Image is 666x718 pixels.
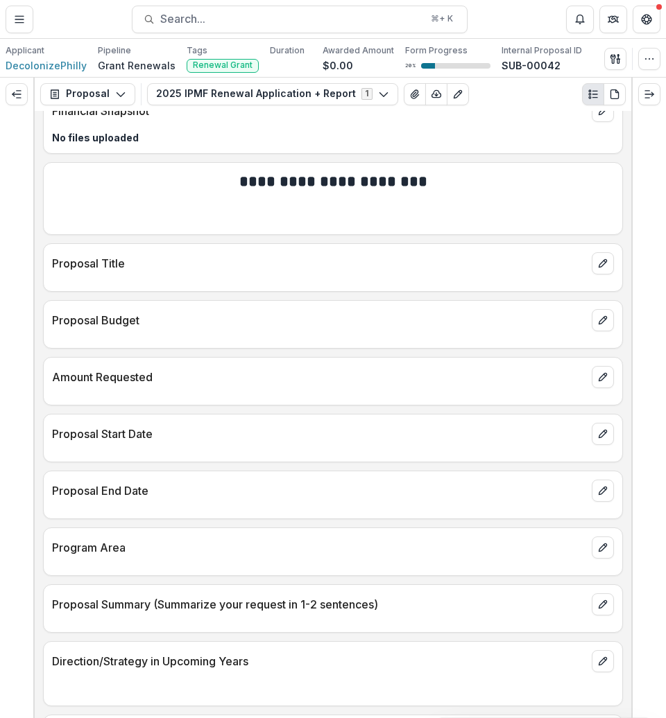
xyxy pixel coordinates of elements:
[52,369,586,385] p: Amount Requested
[405,61,416,71] p: 20 %
[592,100,614,122] button: edit
[52,130,614,145] p: No files uploaded
[160,12,422,26] span: Search...
[98,44,131,57] p: Pipeline
[404,83,426,105] button: View Attached Files
[187,44,207,57] p: Tags
[6,83,28,105] button: Expand left
[52,482,586,499] p: Proposal End Date
[638,83,660,105] button: Expand right
[147,83,398,105] button: 2025 IPMF Renewal Application + Report1
[6,58,87,73] a: DecolonizePhilly
[40,83,135,105] button: Proposal
[52,426,586,442] p: Proposal Start Date
[323,58,353,73] p: $0.00
[52,653,586,669] p: Direction/Strategy in Upcoming Years
[52,103,586,119] p: Financial Snapshot
[592,593,614,615] button: edit
[52,596,586,613] p: Proposal Summary (Summarize your request in 1-2 sentences)
[98,58,176,73] p: Grant Renewals
[270,44,305,57] p: Duration
[502,44,582,57] p: Internal Proposal ID
[592,650,614,672] button: edit
[447,83,469,105] button: Edit as form
[6,6,33,33] button: Toggle Menu
[599,6,627,33] button: Partners
[502,58,561,73] p: SUB-00042
[6,44,44,57] p: Applicant
[405,44,468,57] p: Form Progress
[52,312,586,329] p: Proposal Budget
[582,83,604,105] button: Plaintext view
[592,252,614,274] button: edit
[592,309,614,331] button: edit
[592,480,614,502] button: edit
[604,83,626,105] button: PDF view
[566,6,594,33] button: Notifications
[52,539,586,556] p: Program Area
[428,11,456,26] div: ⌘ + K
[592,423,614,445] button: edit
[193,60,253,70] span: Renewal Grant
[633,6,660,33] button: Get Help
[592,366,614,388] button: edit
[132,6,468,33] button: Search...
[592,536,614,559] button: edit
[323,44,394,57] p: Awarded Amount
[52,255,586,272] p: Proposal Title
